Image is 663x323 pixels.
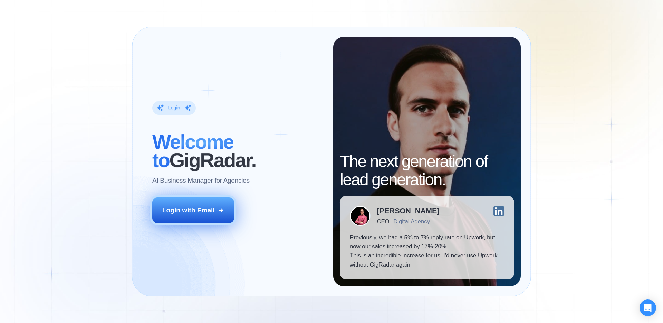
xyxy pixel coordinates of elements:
div: Open Intercom Messenger [640,299,656,316]
div: Digital Agency [393,218,430,225]
h2: ‍ GigRadar. [152,133,323,169]
div: CEO [377,218,389,225]
div: [PERSON_NAME] [377,207,440,215]
span: Welcome to [152,131,233,171]
div: Login with Email [162,206,215,215]
button: Login with Email [152,197,234,223]
h2: The next generation of lead generation. [340,153,514,189]
div: Login [168,104,180,111]
p: AI Business Manager for Agencies [152,176,250,185]
p: Previously, we had a 5% to 7% reply rate on Upwork, but now our sales increased by 17%-20%. This ... [350,233,504,270]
